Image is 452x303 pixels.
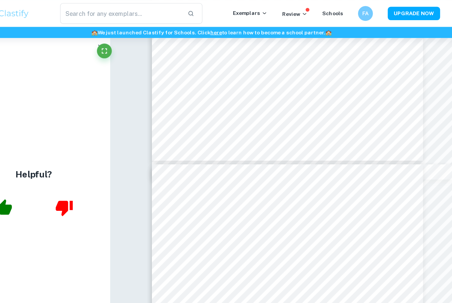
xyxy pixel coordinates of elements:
p: Review [289,9,312,16]
button: UPGRADE NOW [383,6,430,18]
h4: Helpful? [52,149,84,161]
span: Annotations [254,282,281,289]
input: Search for any exemplars... [91,3,200,21]
span: 🏫 [328,26,333,31]
h6: FA [360,8,367,16]
p: Exemplars [245,8,276,15]
button: Help and Feedback [432,280,445,293]
span: / 26 [328,283,334,288]
a: Schools [325,9,343,15]
a: here [225,26,236,31]
button: FA [357,5,370,19]
span: 🏫 [119,26,125,31]
button: Fullscreen [124,39,137,52]
h6: We just launched Clastify for Schools. Click to learn how to become a school partner. [1,25,451,32]
img: Clastify logo [22,5,64,19]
